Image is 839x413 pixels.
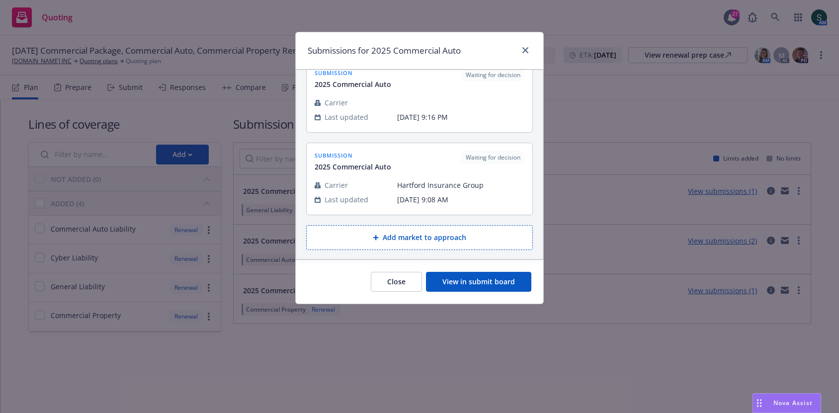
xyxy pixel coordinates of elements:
[308,44,461,57] h1: Submissions for 2025 Commercial Auto
[466,153,520,162] span: Waiting for decision
[397,180,524,190] span: Hartford Insurance Group
[315,69,391,77] span: submission
[325,112,368,122] span: Last updated
[325,180,348,190] span: Carrier
[519,44,531,56] a: close
[426,272,531,292] button: View in submit board
[315,151,391,160] span: submission
[397,194,524,205] span: [DATE] 9:08 AM
[371,272,422,292] button: Close
[315,162,391,172] span: 2025 Commercial Auto
[397,112,524,122] span: [DATE] 9:16 PM
[466,71,520,80] span: Waiting for decision
[325,97,348,108] span: Carrier
[315,79,391,89] span: 2025 Commercial Auto
[773,399,813,407] span: Nova Assist
[325,194,368,205] span: Last updated
[306,225,533,250] button: Add market to approach
[753,393,821,413] button: Nova Assist
[753,394,765,413] div: Drag to move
